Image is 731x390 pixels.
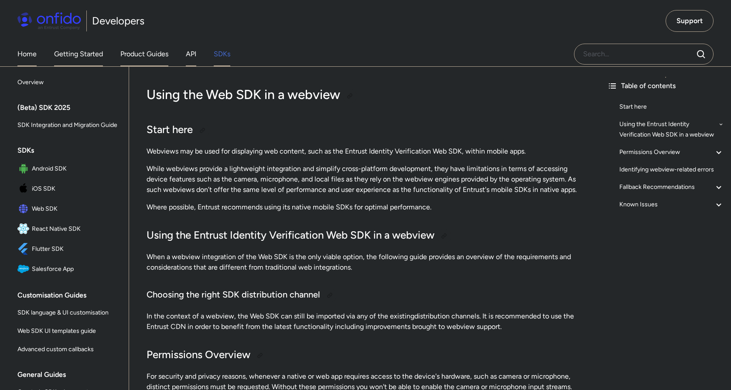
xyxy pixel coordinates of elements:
[147,202,583,212] p: Where possible, Entrust recommends using its native mobile SDKs for optimal performance.
[186,42,196,66] a: API
[14,199,122,219] a: IconWeb SDKWeb SDK
[147,146,583,157] p: Webviews may be used for displaying web content, such as the Entrust Identity Verification Web SD...
[619,182,724,192] a: Fallback Recommendations
[14,219,122,239] a: IconReact Native SDKReact Native SDK
[92,14,144,28] h1: Developers
[32,243,118,255] span: Flutter SDK
[666,10,714,32] a: Support
[574,44,714,65] input: Onfido search input field
[147,288,583,302] h3: Choosing the right SDK distribution channel
[17,99,125,116] div: (Beta) SDK 2025
[619,199,724,210] a: Known Issues
[14,74,122,91] a: Overview
[17,183,32,195] img: IconiOS SDK
[147,228,583,243] h2: Using the Entrust Identity Verification Web SDK in a webview
[147,348,583,363] h2: Permissions Overview
[14,260,122,279] a: IconSalesforce AppSalesforce App
[32,223,118,235] span: React Native SDK
[147,252,583,273] p: When a webview integration of the Web SDK is the only viable option, the following guide provides...
[17,203,32,215] img: IconWeb SDK
[17,223,32,235] img: IconReact Native SDK
[17,120,118,130] span: SDK Integration and Migration Guide
[54,42,103,66] a: Getting Started
[607,81,724,91] div: Table of contents
[17,366,125,383] div: General Guides
[14,179,122,198] a: IconiOS SDKiOS SDK
[147,123,583,137] h2: Start here
[120,42,168,66] a: Product Guides
[414,312,479,320] a: distribution channels
[17,12,81,30] img: Onfido Logo
[14,322,122,340] a: Web SDK UI templates guide
[147,164,583,195] p: While webviews provide a lightweight integration and simplify cross-platform development, they ha...
[619,119,724,140] a: Using the Entrust Identity Verification Web SDK in a webview
[17,263,32,275] img: IconSalesforce App
[14,341,122,358] a: Advanced custom callbacks
[14,116,122,134] a: SDK Integration and Migration Guide
[214,42,230,66] a: SDKs
[14,304,122,322] a: SDK language & UI customisation
[17,42,37,66] a: Home
[147,86,583,103] h1: Using the Web SDK in a webview
[619,164,724,175] a: Identifying webview-related errors
[17,243,32,255] img: IconFlutter SDK
[17,326,118,336] span: Web SDK UI templates guide
[619,102,724,112] a: Start here
[17,163,32,175] img: IconAndroid SDK
[17,308,118,318] span: SDK language & UI customisation
[619,147,724,157] a: Permissions Overview
[17,344,118,355] span: Advanced custom callbacks
[14,239,122,259] a: IconFlutter SDKFlutter SDK
[147,311,583,332] p: In the context of a webview, the Web SDK can still be imported via any of the existing . It is re...
[32,183,118,195] span: iOS SDK
[32,263,118,275] span: Salesforce App
[17,142,125,159] div: SDKs
[32,163,118,175] span: Android SDK
[32,203,118,215] span: Web SDK
[14,159,122,178] a: IconAndroid SDKAndroid SDK
[17,77,118,88] span: Overview
[17,287,125,304] div: Customisation Guides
